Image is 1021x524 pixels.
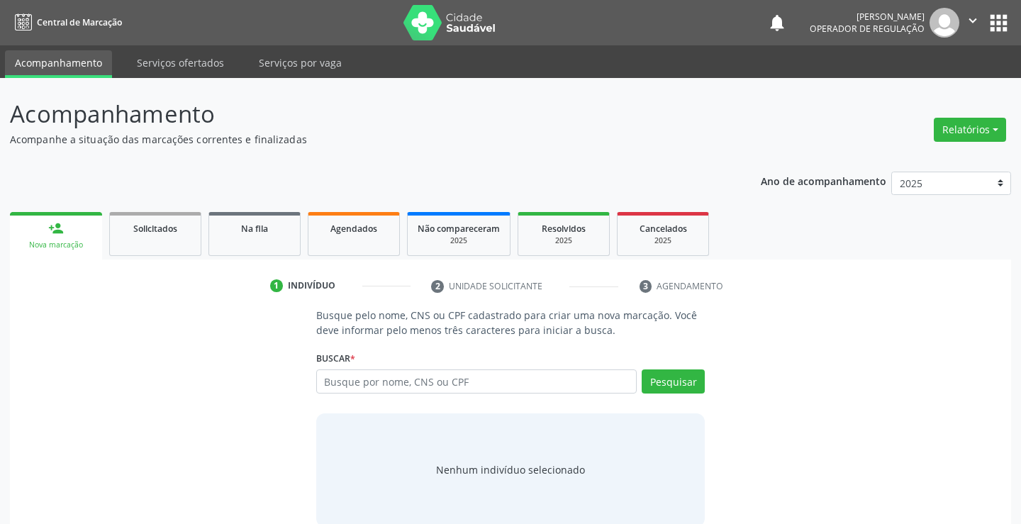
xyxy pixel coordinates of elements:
[316,308,705,338] p: Busque pelo nome, CNS ou CPF cadastrado para criar uma nova marcação. Você deve informar pelo men...
[930,8,959,38] img: img
[20,240,92,250] div: Nova marcação
[5,50,112,78] a: Acompanhamento
[640,223,687,235] span: Cancelados
[288,279,335,292] div: Indivíduo
[10,132,710,147] p: Acompanhe a situação das marcações correntes e finalizadas
[934,118,1006,142] button: Relatórios
[761,172,886,189] p: Ano de acompanhamento
[418,223,500,235] span: Não compareceram
[436,462,585,477] div: Nenhum indivíduo selecionado
[48,221,64,236] div: person_add
[810,23,925,35] span: Operador de regulação
[330,223,377,235] span: Agendados
[37,16,122,28] span: Central de Marcação
[959,8,986,38] button: 
[10,96,710,132] p: Acompanhamento
[127,50,234,75] a: Serviços ofertados
[133,223,177,235] span: Solicitados
[10,11,122,34] a: Central de Marcação
[965,13,981,28] i: 
[542,223,586,235] span: Resolvidos
[767,13,787,33] button: notifications
[627,235,698,246] div: 2025
[986,11,1011,35] button: apps
[316,347,355,369] label: Buscar
[316,369,637,394] input: Busque por nome, CNS ou CPF
[270,279,283,292] div: 1
[528,235,599,246] div: 2025
[642,369,705,394] button: Pesquisar
[810,11,925,23] div: [PERSON_NAME]
[241,223,268,235] span: Na fila
[418,235,500,246] div: 2025
[249,50,352,75] a: Serviços por vaga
